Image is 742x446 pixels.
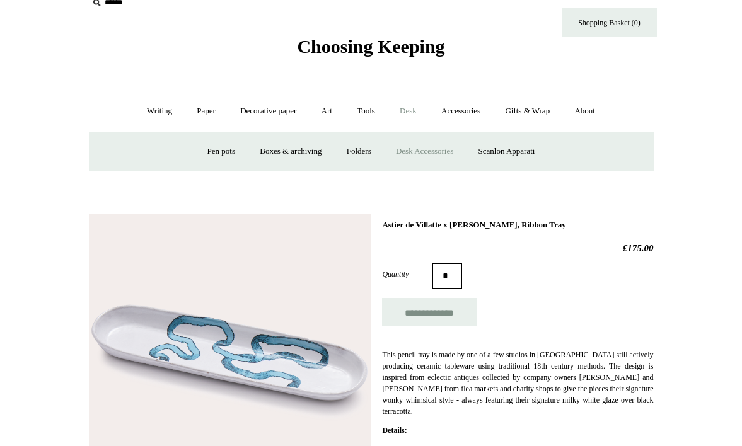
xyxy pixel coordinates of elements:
span: Choosing Keeping [297,36,444,57]
a: Choosing Keeping [297,46,444,55]
a: Desk [388,94,428,128]
a: Folders [335,135,383,168]
a: Tools [345,94,386,128]
a: Paper [185,94,227,128]
a: Shopping Basket (0) [562,8,657,37]
a: Scanlon Apparati [467,135,547,168]
label: Quantity [382,268,432,280]
a: Gifts & Wrap [494,94,561,128]
h2: £175.00 [382,243,653,254]
a: Writing [136,94,183,128]
a: About [563,94,606,128]
a: Boxes & archiving [248,135,333,168]
p: This pencil tray is made by one of a few studios in [GEOGRAPHIC_DATA] still actively producing ce... [382,349,653,417]
a: Pen pots [196,135,246,168]
a: Accessories [430,94,492,128]
h1: Astier de Villatte x [PERSON_NAME], Ribbon Tray [382,220,653,230]
a: Art [310,94,344,128]
a: Desk Accessories [385,135,465,168]
a: Decorative paper [229,94,308,128]
strong: Details: [382,426,407,435]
